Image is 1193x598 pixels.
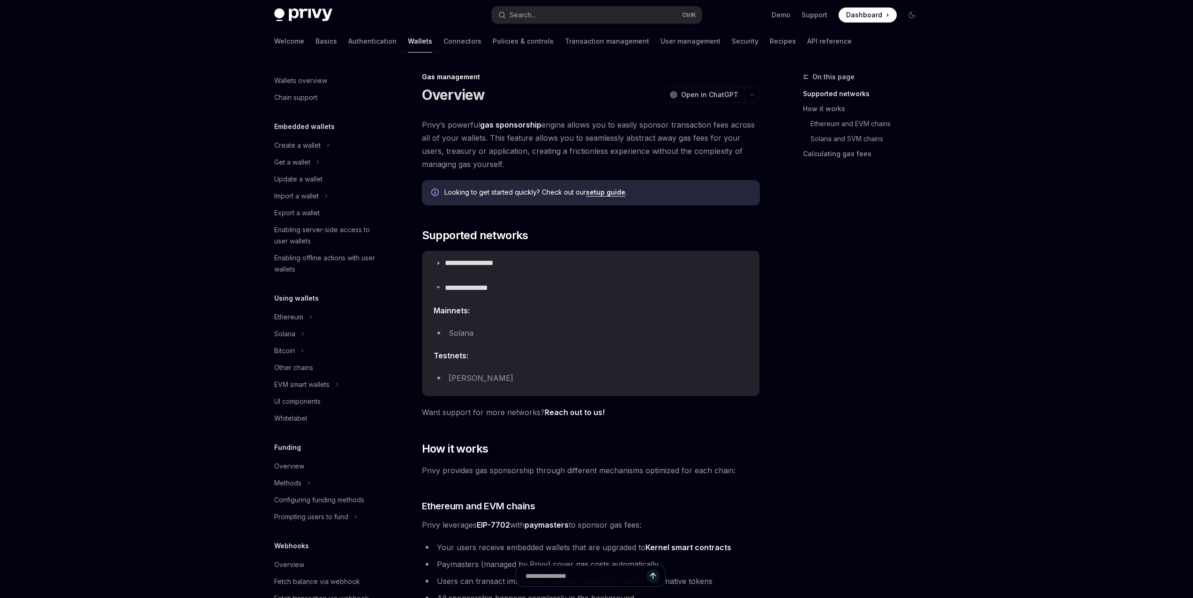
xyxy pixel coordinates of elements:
[267,458,387,475] a: Overview
[267,573,387,590] a: Fetch balance via webhook
[477,520,510,530] a: EIP-7702
[274,559,304,570] div: Overview
[408,30,432,53] a: Wallets
[434,306,470,315] strong: Mainnets:
[274,345,295,356] div: Bitcoin
[803,86,927,101] a: Supported networks
[274,157,310,168] div: Get a wallet
[525,520,569,530] strong: paymasters
[267,556,387,573] a: Overview
[803,101,927,116] a: How it works
[274,190,319,202] div: Import a wallet
[274,207,320,219] div: Export a wallet
[422,86,485,103] h1: Overview
[267,72,387,89] a: Wallets overview
[274,92,317,103] div: Chain support
[274,511,348,522] div: Prompting users to fund
[274,362,313,373] div: Other chains
[732,30,758,53] a: Security
[444,188,750,197] span: Looking to get started quickly? Check out our .
[274,174,323,185] div: Update a wallet
[274,379,330,390] div: EVM smart wallets
[267,204,387,221] a: Export a wallet
[545,408,605,417] a: Reach out to us!
[812,71,855,83] span: On this page
[274,576,360,587] div: Fetch balance via webhook
[274,477,301,489] div: Methods
[904,8,919,23] button: Toggle dark mode
[770,30,796,53] a: Recipes
[681,90,738,99] span: Open in ChatGPT
[267,393,387,410] a: UI components
[274,461,304,472] div: Overview
[431,189,441,198] svg: Info
[646,569,660,583] button: Send message
[772,10,790,20] a: Demo
[682,11,696,19] span: Ctrl K
[492,7,702,23] button: Search...CtrlK
[480,120,541,129] strong: gas sponsorship
[422,441,488,456] span: How it works
[267,221,387,250] a: Enabling server-side access to user wallets
[434,351,468,360] strong: Testnets:
[434,326,748,340] li: Solana
[274,311,303,323] div: Ethereum
[565,30,649,53] a: Transaction management
[267,250,387,278] a: Enabling offline actions with user wallets
[422,518,760,531] span: Privy leverages with to sponsor gas fees:
[274,494,364,506] div: Configuring funding methods
[586,188,625,197] a: setup guide
[267,410,387,427] a: Whitelabel
[810,116,927,131] a: Ethereum and EVM chains
[660,30,720,53] a: User management
[422,464,760,477] span: Privy provides gas sponsorship through different mechanisms optimized for each chain:
[810,131,927,146] a: Solana and SVM chains
[267,89,387,106] a: Chain support
[274,293,319,304] h5: Using wallets
[422,406,760,419] span: Want support for more networks?
[274,442,301,453] h5: Funding
[422,500,535,513] span: Ethereum and EVM chains
[348,30,397,53] a: Authentication
[846,10,882,20] span: Dashboard
[274,396,321,407] div: UI components
[839,8,897,23] a: Dashboard
[422,541,760,554] li: Your users receive embedded wallets that are upgraded to
[274,252,381,275] div: Enabling offline actions with user wallets
[274,413,307,424] div: Whitelabel
[802,10,827,20] a: Support
[493,30,554,53] a: Policies & controls
[274,540,309,552] h5: Webhooks
[422,228,528,243] span: Supported networks
[422,118,760,171] span: Privy’s powerful engine allows you to easily sponsor transaction fees across all of your wallets....
[274,224,381,247] div: Enabling server-side access to user wallets
[803,146,927,161] a: Calculating gas fees
[274,8,332,22] img: dark logo
[315,30,337,53] a: Basics
[510,9,536,21] div: Search...
[422,72,760,82] div: Gas management
[274,75,327,86] div: Wallets overview
[664,87,744,103] button: Open in ChatGPT
[443,30,481,53] a: Connectors
[274,30,304,53] a: Welcome
[434,371,748,385] li: [PERSON_NAME]
[267,171,387,188] a: Update a wallet
[274,140,321,151] div: Create a wallet
[645,543,731,553] a: Kernel smart contracts
[267,359,387,376] a: Other chains
[274,121,335,132] h5: Embedded wallets
[807,30,852,53] a: API reference
[422,558,760,571] li: Paymasters (managed by Privy) cover gas costs automatically
[274,328,295,340] div: Solana
[267,492,387,508] a: Configuring funding methods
